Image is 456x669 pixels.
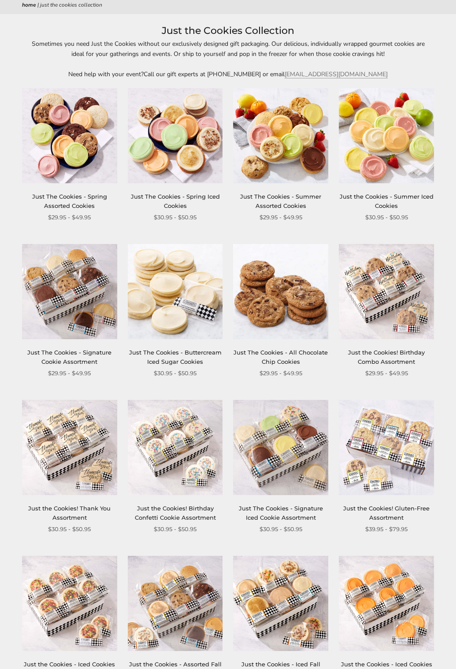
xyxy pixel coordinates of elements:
[239,505,323,521] a: Just The Cookies - Signature Iced Cookie Assortment
[48,525,91,534] span: $30.95 - $50.95
[154,369,196,378] span: $30.95 - $50.95
[154,213,196,222] span: $30.95 - $50.95
[240,193,321,209] a: Just The Cookies - Summer Assorted Cookies
[22,244,117,339] img: Just The Cookies - Signature Cookie Assortment
[234,244,329,339] img: Just The Cookies - All Chocolate Chip Cookies
[260,213,302,222] span: $29.95 - $49.95
[365,525,408,534] span: $39.95 - $79.95
[285,70,388,78] a: [EMAIL_ADDRESS][DOMAIN_NAME]
[260,525,302,534] span: $30.95 - $50.95
[343,505,430,521] a: Just the Cookies! Gluten-Free Assortment
[339,88,434,183] img: Just the Cookies - Summer Iced Cookies
[234,400,329,495] img: Just The Cookies - Signature Iced Cookie Assortment
[234,88,329,183] img: Just The Cookies - Summer Assorted Cookies
[339,400,434,495] img: Just the Cookies! Gluten-Free Assortment
[26,69,431,79] p: Need help with your event?
[154,525,196,534] span: $30.95 - $50.95
[48,369,91,378] span: $29.95 - $49.95
[22,1,434,10] nav: breadcrumbs
[128,400,223,495] img: Just the Cookies! Birthday Confetti Cookie Assortment
[28,505,111,521] a: Just the Cookies! Thank You Assortment
[40,1,102,8] span: Just the Cookies Collection
[22,556,117,651] img: Just the Cookies - Iced Cookies with Autumn Leaf Sprinkles
[129,349,222,365] a: Just The Cookies - Buttercream Iced Sugar Cookies
[234,556,329,651] img: Just the Cookies - Iced Fall Cookies
[37,1,39,8] span: |
[128,244,223,339] img: Just The Cookies - Buttercream Iced Sugar Cookies
[131,193,220,209] a: Just The Cookies - Spring Iced Cookies
[340,193,434,209] a: Just the Cookies - Summer Iced Cookies
[128,88,223,183] img: Just The Cookies - Spring Iced Cookies
[348,349,425,365] a: Just the Cookies! Birthday Combo Assortment
[365,213,408,222] span: $30.95 - $50.95
[128,556,223,651] img: Just the Cookies - Assorted Fall Cookies
[7,636,91,662] iframe: Sign Up via Text for Offers
[144,70,285,78] span: Call our gift experts at [PHONE_NUMBER] or email
[22,88,117,183] img: Just The Cookies - Spring Assorted Cookies
[22,1,36,8] a: Home
[32,193,107,209] a: Just The Cookies - Spring Assorted Cookies
[22,400,117,495] img: Just the Cookies! Thank You Assortment
[339,244,434,339] img: Just the Cookies! Birthday Combo Assortment
[260,369,302,378] span: $29.95 - $49.95
[26,39,431,59] p: Sometimes you need Just the Cookies without our exclusively designed gift packaging. Our deliciou...
[135,505,216,521] a: Just the Cookies! Birthday Confetti Cookie Assortment
[48,213,91,222] span: $29.95 - $49.95
[339,556,434,651] img: Just the Cookies - Iced Cookies with Orange Buttercream
[234,349,328,365] a: Just The Cookies - All Chocolate Chip Cookies
[22,23,434,39] h1: Just the Cookies Collection
[365,369,408,378] span: $29.95 - $49.95
[27,349,111,365] a: Just The Cookies - Signature Cookie Assortment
